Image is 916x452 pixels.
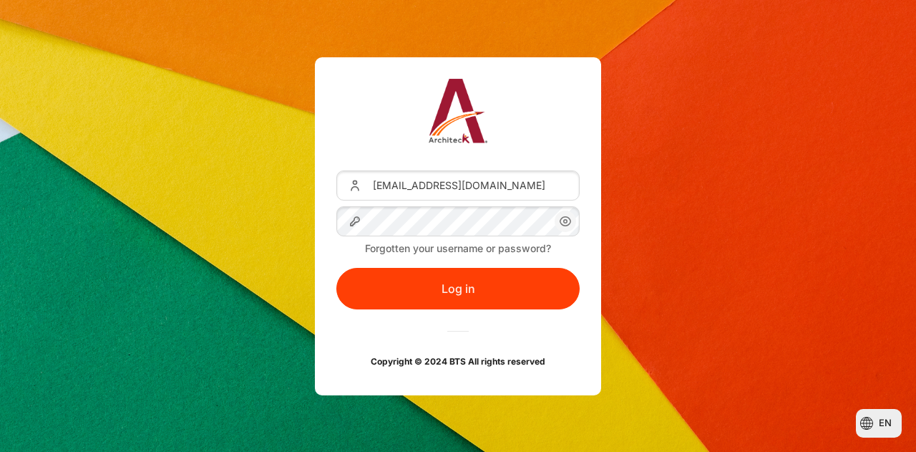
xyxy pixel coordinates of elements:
button: Log in [336,268,580,309]
span: en [879,416,892,431]
strong: Copyright © 2024 BTS All rights reserved [371,356,545,367]
a: Forgotten your username or password? [365,242,551,254]
a: Architeck [429,79,488,149]
button: Languages [856,409,902,438]
input: Username or Email Address [336,170,580,201]
img: Architeck [429,79,488,143]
